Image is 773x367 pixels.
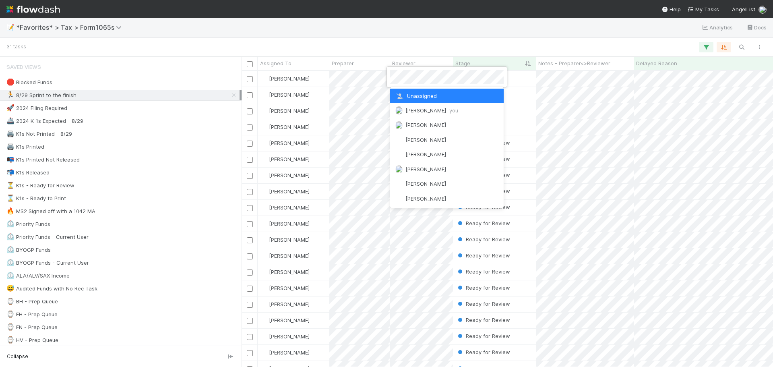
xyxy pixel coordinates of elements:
[395,165,403,173] img: avatar_628a5c20-041b-43d3-a441-1958b262852b.png
[395,180,403,188] img: avatar_12dd09bb-393f-4edb-90ff-b12147216d3f.png
[395,106,403,114] img: avatar_cfa6ccaa-c7d9-46b3-b608-2ec56ecf97ad.png
[395,121,403,129] img: avatar_55a2f090-1307-4765-93b4-f04da16234ba.png
[395,195,403,203] img: avatar_d6b50140-ca82-482e-b0bf-854821fc5d82.png
[405,180,446,187] span: [PERSON_NAME]
[405,195,446,202] span: [PERSON_NAME]
[405,151,446,158] span: [PERSON_NAME]
[405,166,446,172] span: [PERSON_NAME]
[395,136,403,144] img: avatar_df83acd9-d480-4d6e-a150-67f005a3ea0d.png
[449,107,458,114] span: you
[395,151,403,159] img: avatar_a30eae2f-1634-400a-9e21-710cfd6f71f0.png
[405,122,446,128] span: [PERSON_NAME]
[405,137,446,143] span: [PERSON_NAME]
[405,107,458,114] span: [PERSON_NAME]
[395,93,437,99] span: Unassigned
